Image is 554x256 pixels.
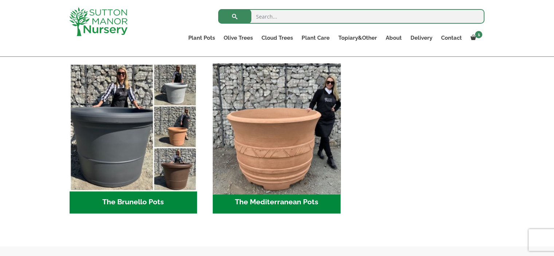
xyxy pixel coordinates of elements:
[475,31,482,38] span: 1
[257,33,297,43] a: Cloud Trees
[436,33,466,43] a: Contact
[69,7,127,36] img: logo
[297,33,334,43] a: Plant Care
[70,63,197,213] a: Visit product category The Brunello Pots
[406,33,436,43] a: Delivery
[70,63,197,191] img: The Brunello Pots
[334,33,381,43] a: Topiary&Other
[213,191,341,214] h2: The Mediterranean Pots
[213,63,341,213] a: Visit product category The Mediterranean Pots
[210,60,344,194] img: The Mediterranean Pots
[184,33,219,43] a: Plant Pots
[466,33,484,43] a: 1
[218,9,484,24] input: Search...
[70,191,197,214] h2: The Brunello Pots
[381,33,406,43] a: About
[219,33,257,43] a: Olive Trees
